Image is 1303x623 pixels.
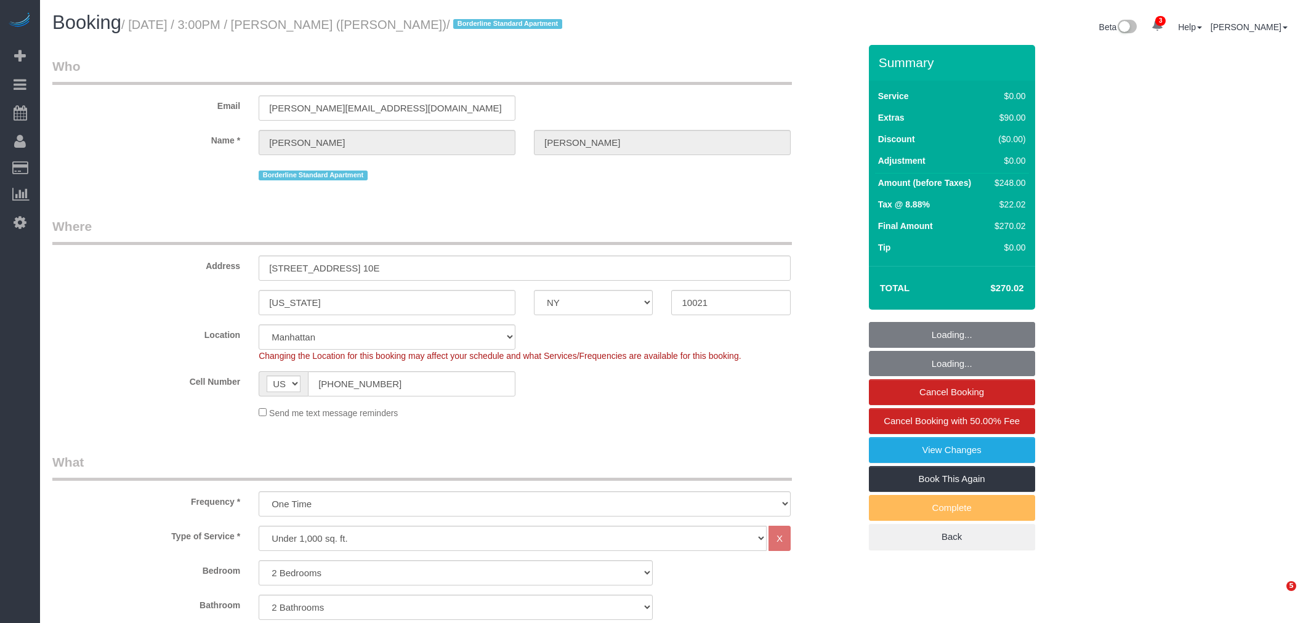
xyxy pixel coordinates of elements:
[1145,12,1169,39] a: 3
[878,111,905,124] label: Extras
[52,12,121,33] span: Booking
[879,55,1029,70] h3: Summary
[121,18,566,31] small: / [DATE] / 3:00PM / [PERSON_NAME] ([PERSON_NAME])
[259,171,368,180] span: Borderline Standard Apartment
[259,130,515,155] input: First Name
[884,416,1020,426] span: Cancel Booking with 50.00% Fee
[1178,22,1202,32] a: Help
[990,133,1025,145] div: ($0.00)
[878,241,891,254] label: Tip
[43,324,249,341] label: Location
[869,466,1035,492] a: Book This Again
[259,290,515,315] input: City
[52,57,792,85] legend: Who
[43,491,249,508] label: Frequency *
[1155,16,1166,26] span: 3
[990,177,1025,189] div: $248.00
[869,408,1035,434] a: Cancel Booking with 50.00% Fee
[43,526,249,542] label: Type of Service *
[43,595,249,611] label: Bathroom
[990,111,1025,124] div: $90.00
[869,437,1035,463] a: View Changes
[671,290,790,315] input: Zip Code
[534,130,791,155] input: Last Name
[878,90,909,102] label: Service
[269,408,398,418] span: Send me text message reminders
[1116,20,1137,36] img: New interface
[43,130,249,147] label: Name *
[990,198,1025,211] div: $22.02
[878,133,915,145] label: Discount
[259,95,515,121] input: Email
[259,351,741,361] span: Changing the Location for this booking may affect your schedule and what Services/Frequencies are...
[878,177,971,189] label: Amount (before Taxes)
[52,453,792,481] legend: What
[990,90,1025,102] div: $0.00
[43,95,249,112] label: Email
[1099,22,1137,32] a: Beta
[43,371,249,388] label: Cell Number
[7,12,32,30] img: Automaid Logo
[308,371,515,396] input: Cell Number
[43,560,249,577] label: Bedroom
[446,18,566,31] span: /
[953,283,1023,294] h4: $270.02
[878,198,930,211] label: Tax @ 8.88%
[43,255,249,272] label: Address
[453,19,562,29] span: Borderline Standard Apartment
[1261,581,1291,611] iframe: Intercom live chat
[52,217,792,245] legend: Where
[1286,581,1296,591] span: 5
[990,155,1025,167] div: $0.00
[990,241,1025,254] div: $0.00
[990,220,1025,232] div: $270.02
[869,524,1035,550] a: Back
[869,379,1035,405] a: Cancel Booking
[1211,22,1288,32] a: [PERSON_NAME]
[878,220,933,232] label: Final Amount
[880,283,910,293] strong: Total
[878,155,926,167] label: Adjustment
